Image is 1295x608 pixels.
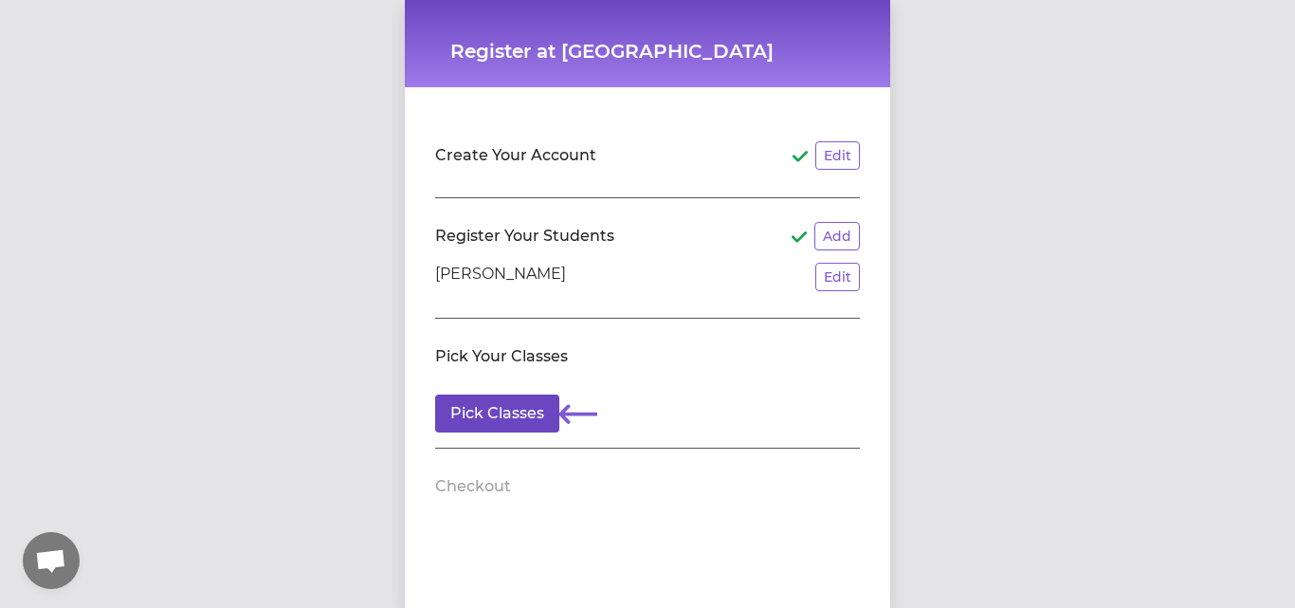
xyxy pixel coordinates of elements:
h1: Register at [GEOGRAPHIC_DATA] [450,38,845,64]
p: [PERSON_NAME] [435,263,566,291]
button: Pick Classes [435,395,559,433]
div: Open chat [23,532,80,589]
button: Add [814,222,860,250]
h2: Pick Your Classes [435,345,568,368]
h2: Create Your Account [435,144,596,167]
h2: Register Your Students [435,225,614,248]
button: Edit [815,263,860,291]
button: Edit [815,141,860,170]
h2: Checkout [435,475,511,498]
